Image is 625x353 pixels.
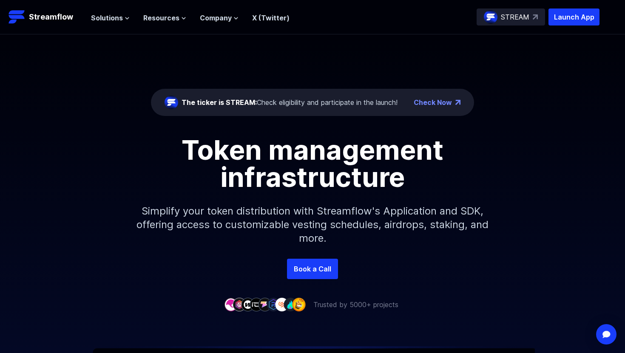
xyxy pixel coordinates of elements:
button: Company [200,13,239,23]
img: company-9 [292,298,306,311]
p: Trusted by 5000+ projects [313,299,398,310]
span: Resources [143,13,179,23]
img: company-8 [284,298,297,311]
img: company-7 [275,298,289,311]
div: Check eligibility and participate in the launch! [182,97,398,107]
span: Company [200,13,232,23]
p: Simplify your token distribution with Streamflow's Application and SDK, offering access to custom... [130,191,495,259]
img: company-1 [224,298,238,311]
a: STREAM [477,8,545,25]
div: Open Intercom Messenger [596,324,616,345]
img: streamflow-logo-circle.png [484,10,497,24]
img: company-5 [258,298,272,311]
a: Streamflow [9,8,82,25]
img: company-6 [267,298,280,311]
p: STREAM [501,12,529,22]
p: Streamflow [29,11,73,23]
img: Streamflow Logo [9,8,26,25]
img: streamflow-logo-circle.png [165,96,178,109]
img: top-right-arrow.png [455,100,460,105]
a: X (Twitter) [252,14,290,22]
button: Solutions [91,13,130,23]
a: Book a Call [287,259,338,279]
button: Launch App [548,8,599,25]
img: company-4 [250,298,263,311]
a: Check Now [414,97,452,107]
button: Resources [143,13,186,23]
img: company-3 [241,298,255,311]
span: Solutions [91,13,123,23]
span: The ticker is STREAM: [182,98,257,107]
img: top-right-arrow.svg [533,14,538,20]
h1: Token management infrastructure [121,136,504,191]
img: company-2 [233,298,246,311]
